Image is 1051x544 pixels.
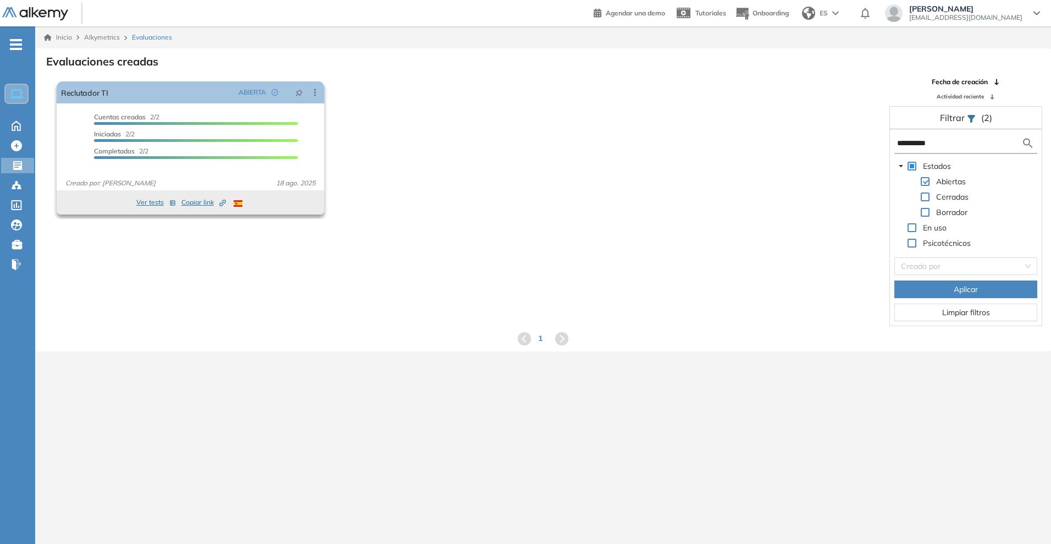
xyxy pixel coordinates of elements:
[61,81,108,103] a: Reclutador TI
[936,192,969,202] span: Cerradas
[272,178,320,188] span: 18 ago. 2025
[94,130,135,138] span: 2/2
[287,84,311,101] button: pushpin
[61,178,160,188] span: Creado por: [PERSON_NAME]
[802,7,815,20] img: world
[940,112,967,123] span: Filtrar
[923,238,971,248] span: Psicotécnicos
[923,161,951,171] span: Estados
[295,88,303,97] span: pushpin
[923,223,947,233] span: En uso
[1021,136,1035,150] img: search icon
[695,9,726,17] span: Tutoriales
[94,147,135,155] span: Completados
[2,7,68,21] img: Logo
[272,89,278,96] span: check-circle
[94,113,146,121] span: Cuentas creadas
[753,9,789,17] span: Onboarding
[136,196,176,209] button: Ver tests
[936,207,967,217] span: Borrador
[932,77,988,87] span: Fecha de creación
[84,33,120,41] span: Alkymetrics
[936,177,966,186] span: Abiertas
[898,163,904,169] span: caret-down
[934,206,970,219] span: Borrador
[996,491,1051,544] iframe: Chat Widget
[937,92,984,101] span: Actividad reciente
[606,9,665,17] span: Agendar una demo
[996,491,1051,544] div: Widget de chat
[981,111,992,124] span: (2)
[594,6,665,19] a: Agendar una demo
[94,130,121,138] span: Iniciadas
[954,283,978,295] span: Aplicar
[921,160,953,173] span: Estados
[94,113,159,121] span: 2/2
[820,8,828,18] span: ES
[181,196,226,209] button: Copiar link
[181,197,226,207] span: Copiar link
[832,11,839,15] img: arrow
[10,43,22,46] i: -
[239,87,266,97] span: ABIERTA
[934,190,971,204] span: Cerradas
[132,32,172,42] span: Evaluaciones
[894,281,1037,298] button: Aplicar
[234,200,242,207] img: ESP
[934,175,968,188] span: Abiertas
[44,32,72,42] a: Inicio
[94,147,148,155] span: 2/2
[909,4,1022,13] span: [PERSON_NAME]
[921,221,949,234] span: En uso
[538,333,543,344] span: 1
[735,2,789,25] button: Onboarding
[921,237,973,250] span: Psicotécnicos
[46,55,158,68] h3: Evaluaciones creadas
[942,306,990,318] span: Limpiar filtros
[909,13,1022,22] span: [EMAIL_ADDRESS][DOMAIN_NAME]
[894,304,1037,321] button: Limpiar filtros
